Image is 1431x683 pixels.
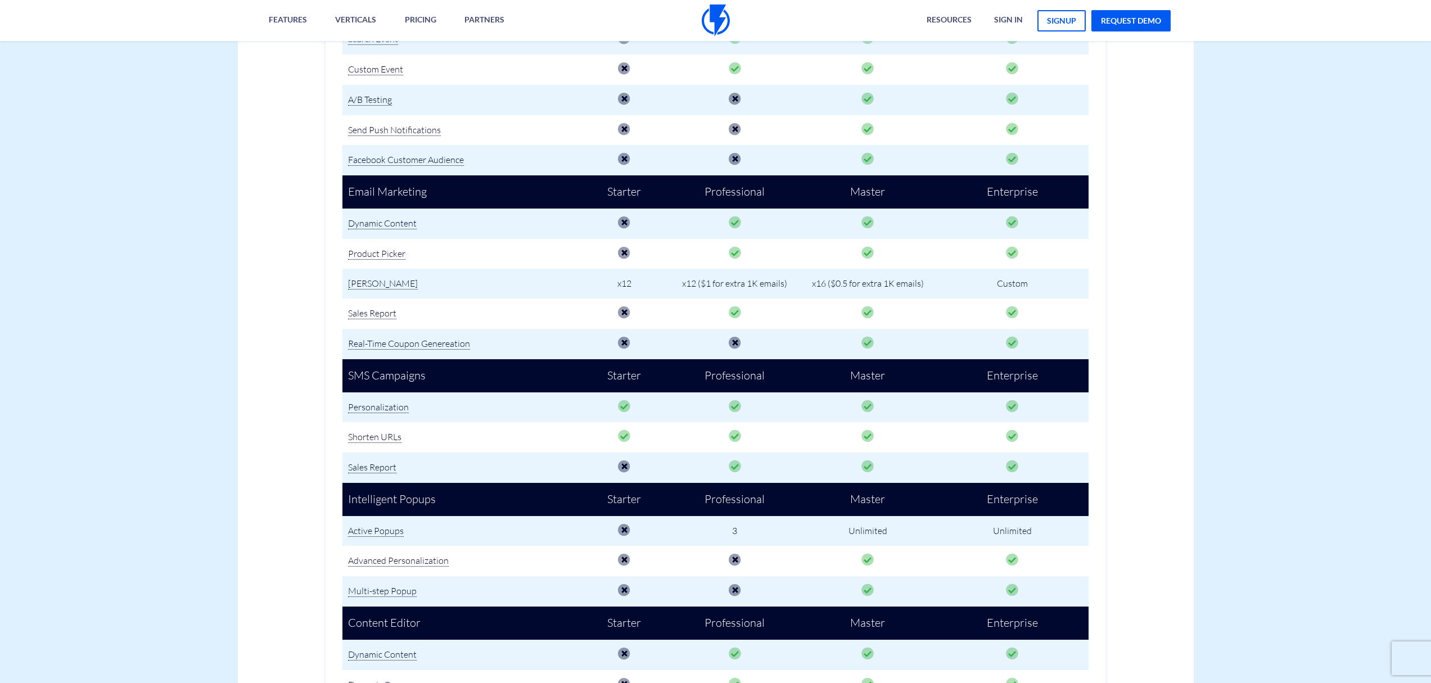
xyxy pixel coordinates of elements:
td: Professional [670,175,800,209]
td: Unlimited [800,516,936,546]
span: Product Picker [348,248,405,260]
span: Multi-step Popup [348,585,417,597]
span: A/B Testing [348,94,392,106]
td: Enterprise [936,607,1089,640]
td: Starter [579,175,670,209]
span: Dynamic Content [348,649,417,661]
td: 3 [670,516,800,546]
td: Master [800,359,936,392]
td: Custom [936,269,1089,298]
td: Enterprise [936,175,1089,209]
a: signup [1037,10,1086,31]
span: Advanced Personalization [348,555,449,567]
span: Search Event [348,33,398,45]
td: Email Marketing [342,175,579,209]
a: request demo [1091,10,1171,31]
td: x12 ($1 for extra 1K emails) [670,269,800,298]
span: [PERSON_NAME] [348,278,418,290]
td: Professional [670,607,800,640]
td: Starter [579,359,670,392]
td: Intelligent Popups [342,483,579,516]
td: Content Editor [342,607,579,640]
td: Professional [670,483,800,516]
span: Sales Report [348,462,396,473]
span: Facebook Customer Audience [348,154,464,166]
span: Dynamic Content [348,218,417,229]
td: Starter [579,483,670,516]
td: Enterprise [936,359,1089,392]
td: x12 [579,269,670,298]
span: Active Popups [348,525,404,537]
td: Professional [670,359,800,392]
td: Starter [579,607,670,640]
span: Real-Time Coupon Genereation [348,338,470,350]
span: Personalization [348,401,409,413]
td: x16 ($0.5 for extra 1K emails) [800,269,936,298]
td: Master [800,483,936,516]
span: Shorten URLs [348,431,401,443]
span: Send Push Notifications [348,124,441,136]
td: Master [800,607,936,640]
td: Unlimited [936,516,1089,546]
td: Enterprise [936,483,1089,516]
span: Sales Report [348,307,396,319]
span: Custom Event [348,64,403,75]
td: Master [800,175,936,209]
td: SMS Campaigns [342,359,579,392]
